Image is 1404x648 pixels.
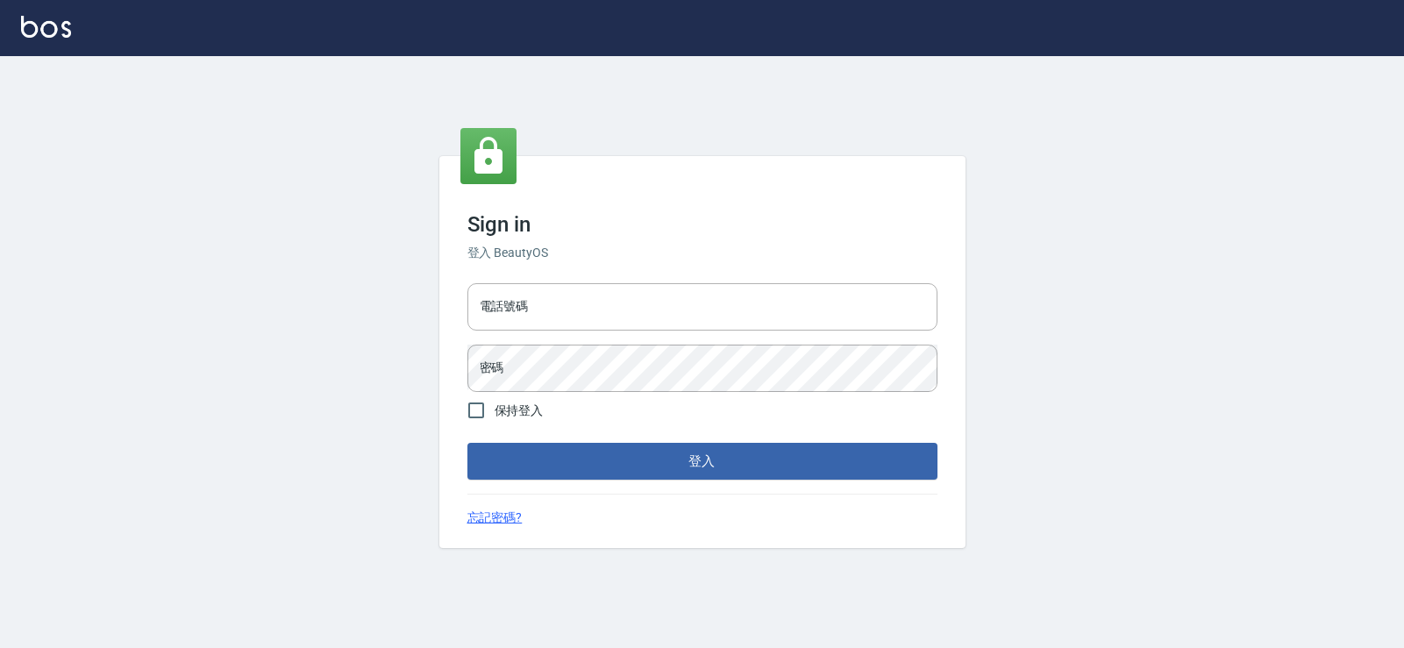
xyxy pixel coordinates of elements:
[21,16,71,38] img: Logo
[495,402,544,420] span: 保持登入
[467,509,523,527] a: 忘記密碼?
[467,244,937,262] h6: 登入 BeautyOS
[467,212,937,237] h3: Sign in
[467,443,937,480] button: 登入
